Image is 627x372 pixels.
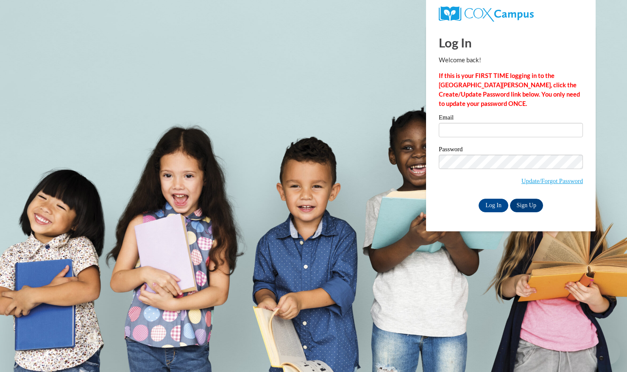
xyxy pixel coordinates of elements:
[510,199,543,212] a: Sign Up
[479,199,508,212] input: Log In
[439,34,583,51] h1: Log In
[439,72,580,107] strong: If this is your FIRST TIME logging in to the [GEOGRAPHIC_DATA][PERSON_NAME], click the Create/Upd...
[439,6,583,22] a: COX Campus
[439,6,534,22] img: COX Campus
[521,178,583,184] a: Update/Forgot Password
[593,338,620,365] iframe: Button to launch messaging window
[439,56,583,65] p: Welcome back!
[439,146,583,155] label: Password
[439,114,583,123] label: Email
